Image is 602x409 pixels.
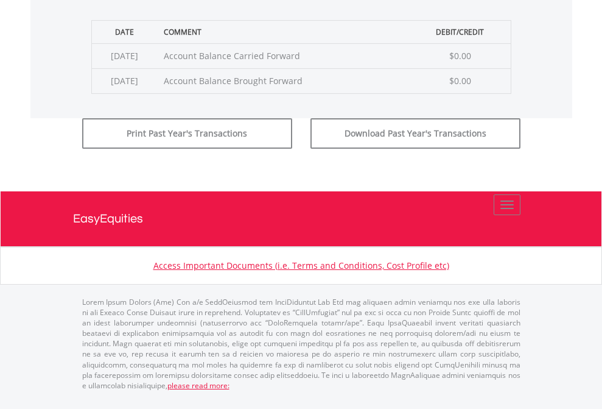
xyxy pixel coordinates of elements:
td: [DATE] [91,68,158,93]
td: Account Balance Carried Forward [158,43,410,68]
th: Debit/Credit [410,20,511,43]
span: $0.00 [449,50,471,62]
span: $0.00 [449,75,471,87]
a: Access Important Documents (i.e. Terms and Conditions, Cost Profile etc) [153,260,449,271]
td: Account Balance Brought Forward [158,68,410,93]
button: Print Past Year's Transactions [82,118,292,149]
p: Lorem Ipsum Dolors (Ame) Con a/e SeddOeiusmod tem InciDiduntut Lab Etd mag aliquaen admin veniamq... [82,297,520,391]
button: Download Past Year's Transactions [310,118,520,149]
td: [DATE] [91,43,158,68]
a: EasyEquities [73,191,530,246]
th: Comment [158,20,410,43]
th: Date [91,20,158,43]
a: please read more: [167,380,229,391]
